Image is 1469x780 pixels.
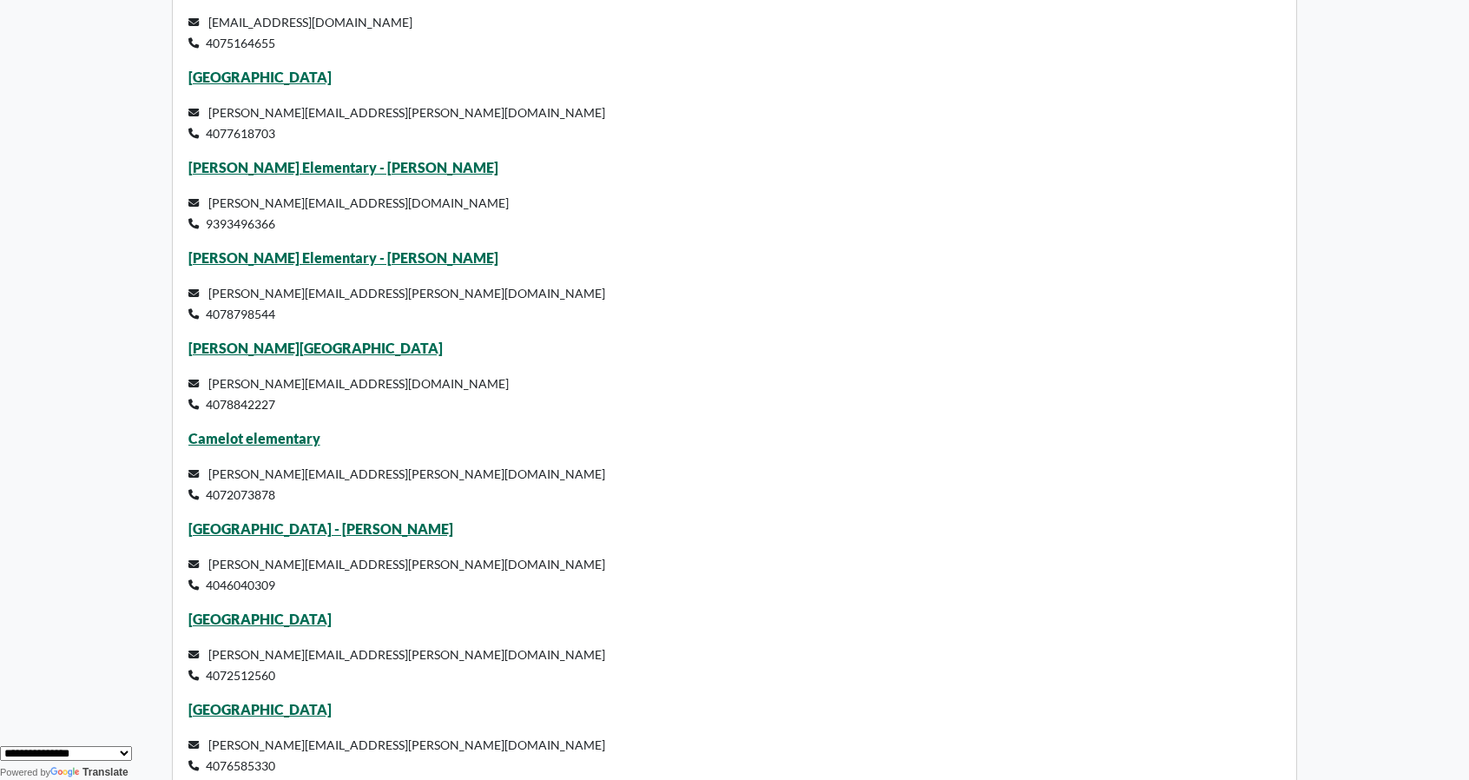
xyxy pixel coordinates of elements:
small: [PERSON_NAME][EMAIL_ADDRESS][PERSON_NAME][DOMAIN_NAME] 4072073878 [188,466,606,502]
small: [PERSON_NAME][EMAIL_ADDRESS][DOMAIN_NAME] 9393496366 [188,195,510,231]
small: [PERSON_NAME][EMAIL_ADDRESS][PERSON_NAME][DOMAIN_NAME] 4072512560 [188,647,606,683]
small: [PERSON_NAME][EMAIL_ADDRESS][PERSON_NAME][DOMAIN_NAME] 4076585330 [188,737,606,773]
a: [GEOGRAPHIC_DATA] [188,701,332,717]
a: [GEOGRAPHIC_DATA] - [PERSON_NAME] [188,520,453,537]
small: [PERSON_NAME][EMAIL_ADDRESS][PERSON_NAME][DOMAIN_NAME] 4046040309 [188,557,606,592]
a: [GEOGRAPHIC_DATA] [188,69,332,85]
a: Translate [50,766,128,778]
small: [PERSON_NAME][EMAIL_ADDRESS][PERSON_NAME][DOMAIN_NAME] 4077618703 [188,105,606,141]
img: Google Translate [50,767,82,779]
small: [PERSON_NAME][EMAIL_ADDRESS][DOMAIN_NAME] 4078842227 [188,376,510,412]
a: Camelot elementary [188,430,320,446]
a: [PERSON_NAME] Elementary - [PERSON_NAME] [188,249,498,266]
a: [PERSON_NAME][GEOGRAPHIC_DATA] [188,340,443,356]
a: [GEOGRAPHIC_DATA] [188,611,332,627]
small: [PERSON_NAME][EMAIL_ADDRESS][PERSON_NAME][DOMAIN_NAME] 4078798544 [188,286,606,321]
a: [PERSON_NAME] Elementary - [PERSON_NAME] [188,159,498,175]
small: [EMAIL_ADDRESS][DOMAIN_NAME] 4075164655 [188,15,413,50]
